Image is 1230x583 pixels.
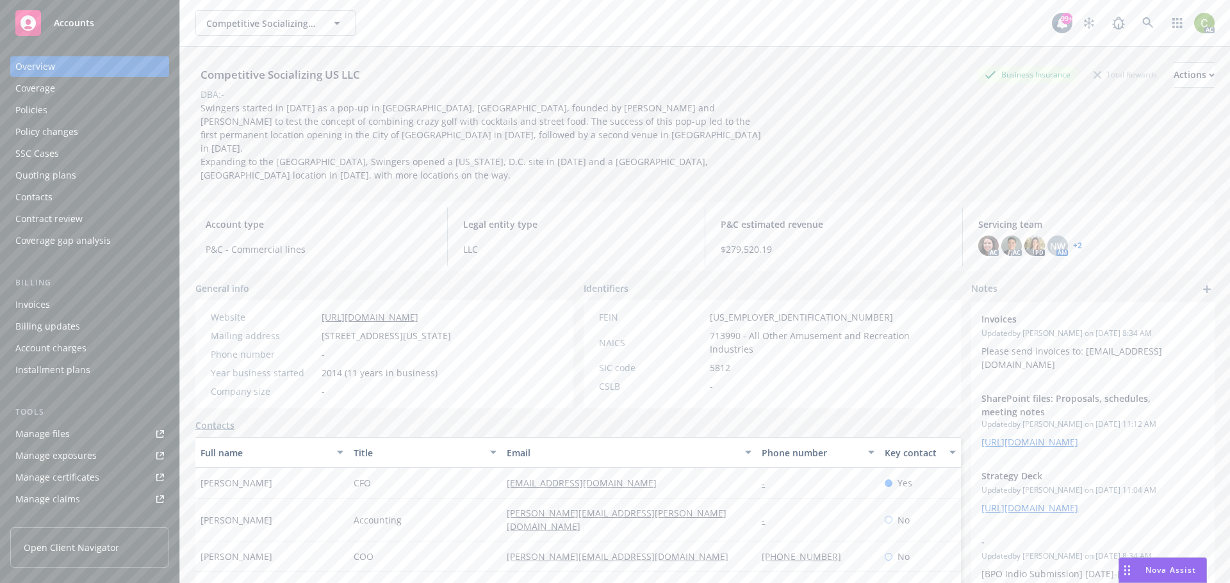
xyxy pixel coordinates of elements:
div: Policy changes [15,122,78,142]
span: Identifiers [584,282,628,295]
span: No [898,550,910,563]
a: [URL][DOMAIN_NAME] [322,311,418,323]
a: Manage files [10,424,169,444]
span: CFO [354,476,371,490]
span: 5812 [710,361,730,374]
span: Updated by [PERSON_NAME] on [DATE] 11:04 AM [981,484,1204,496]
div: Policies [15,100,47,120]
span: Updated by [PERSON_NAME] on [DATE] 8:34 AM [981,328,1204,339]
div: Manage files [15,424,70,444]
a: Billing updates [10,316,169,337]
a: Account charges [10,338,169,358]
span: LLC [463,243,689,256]
div: Total Rewards [1087,67,1163,83]
a: +2 [1073,242,1082,250]
span: [US_EMPLOYER_IDENTIFICATION_NUMBER] [710,310,893,324]
a: [PERSON_NAME][EMAIL_ADDRESS][PERSON_NAME][DOMAIN_NAME] [507,507,726,532]
button: Phone number [757,437,879,468]
div: SSC Cases [15,143,59,164]
a: SSC Cases [10,143,169,164]
span: Please send invoices to: [EMAIL_ADDRESS][DOMAIN_NAME] [981,345,1162,371]
div: Tools [10,406,169,419]
div: Overview [15,56,55,77]
div: Manage BORs [15,511,76,531]
div: Manage certificates [15,467,99,488]
div: Installment plans [15,360,90,380]
div: Billing updates [15,316,80,337]
div: SharePoint files: Proposals, schedules, meeting notesUpdatedby [PERSON_NAME] on [DATE] 11:12 AM[U... [971,381,1215,459]
div: Company size [211,385,316,398]
a: Manage BORs [10,511,169,531]
div: CSLB [599,379,705,393]
span: Strategy Deck [981,469,1171,483]
span: 713990 - All Other Amusement and Recreation Industries [710,329,946,356]
div: Email [507,446,737,459]
div: Business Insurance [978,67,1077,83]
div: Title [354,446,482,459]
a: [URL][DOMAIN_NAME] [981,502,1078,514]
a: - [762,514,775,526]
a: Accounts [10,5,169,41]
span: Legal entity type [463,218,689,231]
span: [PERSON_NAME] [201,550,272,563]
span: Servicing team [978,218,1204,231]
button: Actions [1174,62,1215,88]
div: Coverage [15,78,55,99]
a: [PHONE_NUMBER] [762,550,851,563]
a: Manage exposures [10,445,169,466]
span: Updated by [PERSON_NAME] on [DATE] 8:34 AM [981,550,1204,562]
div: Phone number [762,446,860,459]
a: Stop snowing [1076,10,1102,36]
a: Search [1135,10,1161,36]
a: Switch app [1165,10,1190,36]
a: Invoices [10,294,169,315]
div: Coverage gap analysis [15,230,111,251]
img: photo [1194,13,1215,33]
div: Billing [10,276,169,289]
span: Accounts [54,18,94,28]
a: Report a Bug [1106,10,1131,36]
span: - [981,535,1171,548]
span: Updated by [PERSON_NAME] on [DATE] 11:12 AM [981,419,1204,430]
div: Manage exposures [15,445,97,466]
span: COO [354,550,373,563]
span: Account type [206,218,432,231]
img: photo [1024,236,1045,256]
div: Drag to move [1119,558,1135,582]
a: Installment plans [10,360,169,380]
button: Email [502,437,757,468]
span: [PERSON_NAME] [201,476,272,490]
div: Account charges [15,338,86,358]
a: Coverage gap analysis [10,230,169,251]
span: P&C estimated revenue [721,218,947,231]
div: Competitive Socializing US LLC [195,67,365,83]
a: Contacts [195,419,234,432]
div: Full name [201,446,329,459]
a: [EMAIL_ADDRESS][DOMAIN_NAME] [507,477,667,489]
button: Key contact [880,437,961,468]
span: Swingers started in [DATE] as a pop-up in [GEOGRAPHIC_DATA], [GEOGRAPHIC_DATA], founded by [PERSO... [201,102,764,181]
a: Manage certificates [10,467,169,488]
div: Mailing address [211,329,316,342]
a: Policy changes [10,122,169,142]
div: Strategy DeckUpdatedby [PERSON_NAME] on [DATE] 11:04 AM[URL][DOMAIN_NAME] [971,459,1215,525]
a: Coverage [10,78,169,99]
img: photo [1001,236,1022,256]
span: Notes [971,282,997,297]
span: Open Client Navigator [24,541,119,554]
a: Contacts [10,187,169,207]
div: Manage claims [15,489,80,509]
span: NW [1050,239,1065,253]
button: Nova Assist [1119,557,1207,583]
div: FEIN [599,310,705,324]
span: [PERSON_NAME] [201,513,272,527]
a: [URL][DOMAIN_NAME] [981,436,1078,448]
div: NAICS [599,336,705,349]
a: Policies [10,100,169,120]
span: P&C - Commercial lines [206,243,432,256]
img: photo [978,236,999,256]
span: General info [195,282,249,295]
span: - [322,347,325,361]
a: Quoting plans [10,165,169,186]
